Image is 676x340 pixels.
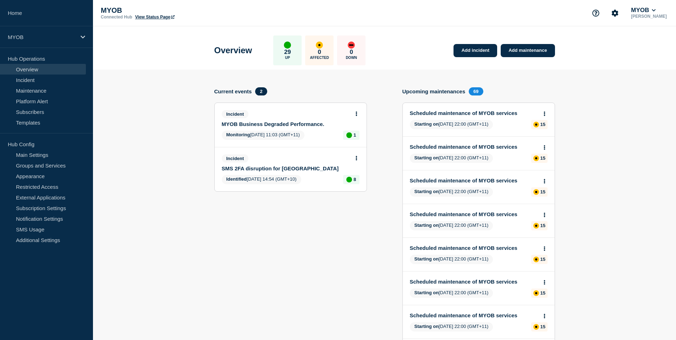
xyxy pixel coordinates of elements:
[533,290,539,296] div: affected
[540,257,545,262] p: 15
[533,257,539,262] div: affected
[346,56,357,60] p: Down
[353,177,356,182] p: 8
[226,132,250,137] span: Monitoring
[285,56,290,60] p: Up
[348,42,355,49] div: down
[284,42,291,49] div: up
[222,110,249,118] span: Incident
[350,49,353,56] p: 0
[540,223,545,228] p: 15
[414,223,439,228] span: Starting on
[414,155,439,160] span: Starting on
[346,132,352,138] div: up
[501,44,555,57] a: Add maintenance
[410,289,493,298] span: [DATE] 22:00 (GMT+11)
[318,49,321,56] p: 0
[135,15,175,20] a: View Status Page
[255,87,267,95] span: 2
[410,221,493,230] span: [DATE] 22:00 (GMT+11)
[630,14,668,19] p: [PERSON_NAME]
[588,6,603,21] button: Support
[540,122,545,127] p: 15
[8,34,76,40] p: MYOB
[414,290,439,295] span: Starting on
[222,165,350,171] a: SMS 2FA disruption for [GEOGRAPHIC_DATA]
[410,187,493,197] span: [DATE] 22:00 (GMT+11)
[414,324,439,329] span: Starting on
[533,324,539,330] div: affected
[226,176,247,182] span: Identified
[222,131,304,140] span: [DATE] 11:03 (GMT+11)
[533,155,539,161] div: affected
[402,88,466,94] h4: Upcoming maintenances
[346,177,352,182] div: up
[284,49,291,56] p: 29
[414,189,439,194] span: Starting on
[533,189,539,195] div: affected
[410,322,493,331] span: [DATE] 22:00 (GMT+11)
[533,122,539,127] div: affected
[410,312,538,318] a: Scheduled maintenance of MYOB services
[414,256,439,262] span: Starting on
[353,132,356,138] p: 1
[469,87,483,95] span: 69
[414,121,439,127] span: Starting on
[101,6,243,15] p: MYOB
[630,7,657,14] button: MYOB
[410,177,538,183] a: Scheduled maintenance of MYOB services
[410,144,538,150] a: Scheduled maintenance of MYOB services
[222,154,249,163] span: Incident
[410,154,493,163] span: [DATE] 22:00 (GMT+11)
[540,189,545,194] p: 15
[410,211,538,217] a: Scheduled maintenance of MYOB services
[316,42,323,49] div: affected
[222,121,350,127] a: MYOB Business Degraded Performance.
[214,45,252,55] h1: Overview
[410,110,538,116] a: Scheduled maintenance of MYOB services
[540,290,545,296] p: 15
[608,6,622,21] button: Account settings
[540,155,545,161] p: 15
[454,44,497,57] a: Add incident
[410,245,538,251] a: Scheduled maintenance of MYOB services
[101,15,132,20] p: Connected Hub
[410,279,538,285] a: Scheduled maintenance of MYOB services
[410,120,493,129] span: [DATE] 22:00 (GMT+11)
[222,175,301,184] span: [DATE] 14:54 (GMT+10)
[533,223,539,229] div: affected
[410,255,493,264] span: [DATE] 22:00 (GMT+11)
[214,88,252,94] h4: Current events
[310,56,329,60] p: Affected
[540,324,545,329] p: 15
